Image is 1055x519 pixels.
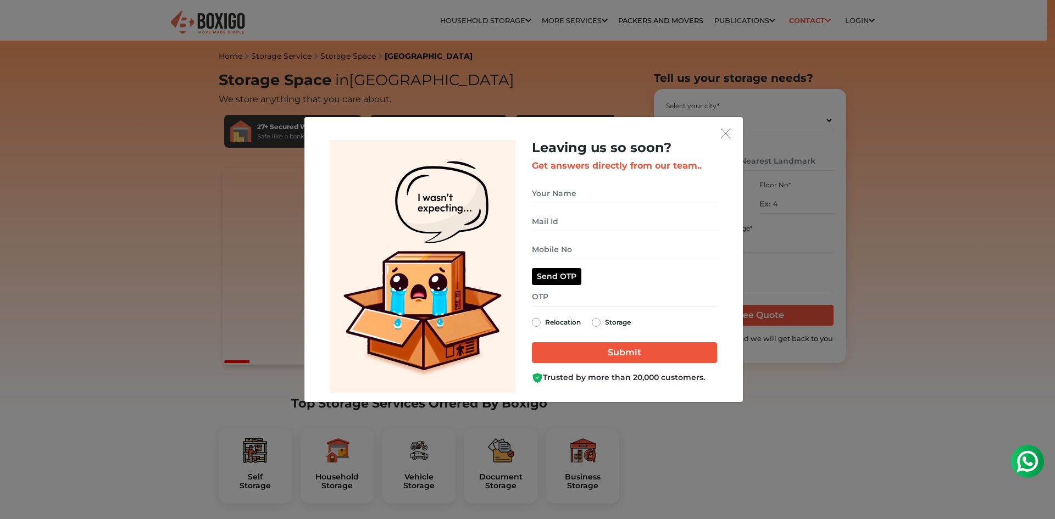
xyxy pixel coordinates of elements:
[532,212,717,231] input: Mail Id
[532,372,543,383] img: Boxigo Customer Shield
[532,342,717,363] input: Submit
[11,11,33,33] img: whatsapp-icon.svg
[721,129,731,138] img: exit
[532,140,717,156] h2: Leaving us so soon?
[545,316,581,329] label: Relocation
[532,184,717,203] input: Your Name
[532,372,717,383] div: Trusted by more than 20,000 customers.
[532,287,717,306] input: OTP
[330,140,515,393] img: Lead Welcome Image
[532,240,717,259] input: Mobile No
[532,160,717,171] h3: Get answers directly from our team..
[605,316,631,329] label: Storage
[532,268,581,285] button: Send OTP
